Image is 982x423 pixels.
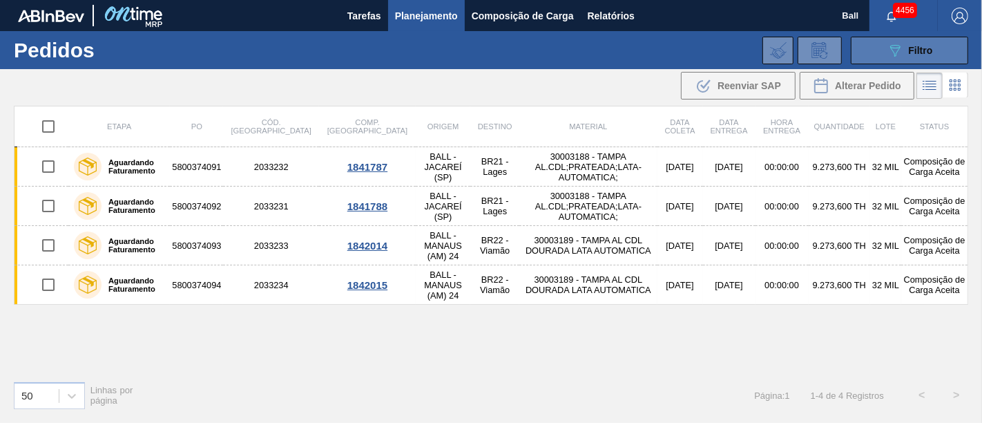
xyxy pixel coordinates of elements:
[416,187,470,226] td: BALL - JACAREÍ (SP)
[519,147,657,187] td: 30003188 - TAMPA AL.CDL;PRATEADA;LATA-AUTOMATICA;
[909,45,933,56] span: Filtro
[416,265,470,305] td: BALL - MANAUS (AM) 24
[703,147,755,187] td: [DATE]
[870,226,901,265] td: 32 MIL
[657,187,703,226] td: [DATE]
[762,37,793,64] div: Importar Negociações dos Pedidos
[347,8,381,24] span: Tarefas
[470,187,519,226] td: BR21 - Lages
[901,265,967,305] td: Composição de Carga Aceita
[15,147,968,187] a: Aguardando Faturamento58003740912033232BALL - JACAREÍ (SP)BR21 - Lages30003188 - TAMPA AL.CDL;PRA...
[763,118,800,135] span: Hora Entrega
[893,3,917,18] span: 4456
[170,226,223,265] td: 5800374093
[519,187,657,226] td: 30003188 - TAMPA AL.CDL;PRATEADA;LATA-AUTOMATICA;
[916,73,943,99] div: Visão em Lista
[321,279,414,291] div: 1842015
[901,187,967,226] td: Composição de Carga Aceita
[15,265,968,305] a: Aguardando Faturamento58003740942033234BALL - MANAUS (AM) 24BR22 - Viamão30003189 - TAMPA AL CDL ...
[755,187,809,226] td: 00:00:00
[901,147,967,187] td: Composição de Carga Aceita
[223,147,319,187] td: 2033232
[920,122,949,131] span: Status
[107,122,131,131] span: Etapa
[809,187,870,226] td: 9.273,600 TH
[102,276,164,293] label: Aguardando Faturamento
[470,147,519,187] td: BR21 - Lages
[809,226,870,265] td: 9.273,600 TH
[657,265,703,305] td: [DATE]
[470,265,519,305] td: BR22 - Viamão
[876,122,896,131] span: Lote
[809,265,870,305] td: 9.273,600 TH
[755,147,809,187] td: 00:00:00
[170,265,223,305] td: 5800374094
[718,80,781,91] span: Reenviar SAP
[14,42,209,58] h1: Pedidos
[869,6,914,26] button: Notificações
[223,187,319,226] td: 2033231
[665,118,695,135] span: Data coleta
[427,122,459,131] span: Origem
[191,122,202,131] span: PO
[223,226,319,265] td: 2033233
[870,265,901,305] td: 32 MIL
[800,72,914,100] div: Alterar Pedido
[754,391,789,401] span: Página : 1
[939,378,974,413] button: >
[102,158,164,175] label: Aguardando Faturamento
[811,391,884,401] span: 1 - 4 de 4 Registros
[519,265,657,305] td: 30003189 - TAMPA AL CDL DOURADA LATA AUTOMATICA
[15,226,968,265] a: Aguardando Faturamento58003740932033233BALL - MANAUS (AM) 24BR22 - Viamão30003189 - TAMPA AL CDL ...
[321,161,414,173] div: 1841787
[170,187,223,226] td: 5800374092
[470,226,519,265] td: BR22 - Viamão
[657,147,703,187] td: [DATE]
[519,226,657,265] td: 30003189 - TAMPA AL CDL DOURADA LATA AUTOMATICA
[703,226,755,265] td: [DATE]
[90,385,133,406] span: Linhas por página
[703,187,755,226] td: [DATE]
[21,390,33,402] div: 50
[755,226,809,265] td: 00:00:00
[321,240,414,252] div: 1842014
[18,10,84,22] img: TNhmsLtSVTkK8tSr43FrP2fwEKptu5GPRR3wAAAABJRU5ErkJggg==
[416,226,470,265] td: BALL - MANAUS (AM) 24
[170,147,223,187] td: 5800374091
[814,122,865,131] span: Quantidade
[657,226,703,265] td: [DATE]
[703,265,755,305] td: [DATE]
[870,187,901,226] td: 32 MIL
[478,122,512,131] span: Destino
[15,187,968,226] a: Aguardando Faturamento58003740922033231BALL - JACAREÍ (SP)BR21 - Lages30003188 - TAMPA AL.CDL;PRA...
[102,237,164,254] label: Aguardando Faturamento
[798,37,842,64] div: Solicitação de Revisão de Pedidos
[835,80,901,91] span: Alterar Pedido
[416,147,470,187] td: BALL - JACAREÍ (SP)
[223,265,319,305] td: 2033234
[321,200,414,212] div: 1841788
[472,8,574,24] span: Composição de Carga
[870,147,901,187] td: 32 MIL
[231,118,311,135] span: Cód. [GEOGRAPHIC_DATA]
[755,265,809,305] td: 00:00:00
[327,118,407,135] span: Comp. [GEOGRAPHIC_DATA]
[943,73,968,99] div: Visão em Cards
[102,198,164,214] label: Aguardando Faturamento
[905,378,939,413] button: <
[901,226,967,265] td: Composição de Carga Aceita
[851,37,968,64] button: Filtro
[588,8,635,24] span: Relatórios
[952,8,968,24] img: Logout
[569,122,607,131] span: Material
[711,118,748,135] span: Data entrega
[809,147,870,187] td: 9.273,600 TH
[395,8,458,24] span: Planejamento
[681,72,796,100] div: Reenviar SAP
